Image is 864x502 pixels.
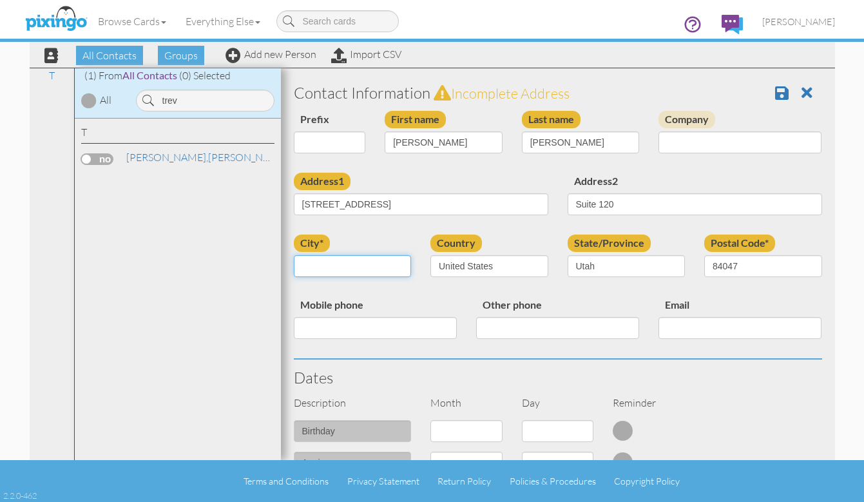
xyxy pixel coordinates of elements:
[603,396,695,410] div: Reminder
[385,111,446,128] label: First name
[100,93,111,108] div: All
[568,235,651,252] label: State/Province
[158,46,204,65] span: Groups
[179,69,231,82] span: (0) Selected
[568,173,624,190] label: Address2
[294,235,330,252] label: city*
[276,10,399,32] input: Search cards
[226,48,316,61] a: Add new Person
[658,111,715,128] label: Company
[122,69,177,81] span: All Contacts
[125,150,289,165] a: [PERSON_NAME]
[22,3,90,35] img: pixingo logo
[512,396,604,410] div: Day
[753,5,845,38] a: [PERSON_NAME]
[430,235,482,252] label: Country
[81,125,274,144] div: T
[294,296,370,314] label: Mobile phone
[476,296,548,314] label: Other phone
[658,296,696,314] label: Email
[294,369,822,386] h3: Dates
[294,173,350,190] label: Address1
[704,235,775,252] label: Postal Code*
[347,476,419,487] a: Privacy Statement
[176,5,270,37] a: Everything Else
[522,111,581,128] label: Last name
[331,48,401,61] a: Import CSV
[126,151,208,164] span: [PERSON_NAME],
[3,490,37,501] div: 2.2.0-462
[722,15,743,34] img: comments.svg
[614,476,680,487] a: Copyright Policy
[510,476,596,487] a: Policies & Procedures
[294,84,822,101] h3: Contact Information
[76,46,143,65] span: All Contacts
[437,476,491,487] a: Return Policy
[43,68,61,83] a: T
[421,396,512,410] div: Month
[244,476,329,487] a: Terms and Conditions
[75,68,281,83] div: (1) From
[284,396,421,410] div: Description
[88,5,176,37] a: Browse Cards
[294,111,336,128] label: Prefix
[762,16,835,27] span: [PERSON_NAME]
[451,84,570,102] span: Incomplete address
